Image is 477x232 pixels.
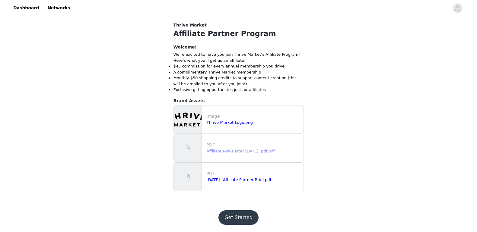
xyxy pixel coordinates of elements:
[207,177,272,182] a: [DATE]_ Affiliate Partner Brief.pdf
[173,28,304,39] h1: Affiliate Partner Program
[10,1,43,15] a: Dashboard
[173,87,304,93] li: Exclusive gifting opportunities just for affiliates
[44,1,74,15] a: Networks
[173,75,304,87] li: Monthly $50 shopping credits to support content creation (this will be emailed to you after you j...
[207,120,253,125] a: Thrive Market Logo.png
[207,171,301,177] p: PDF
[173,69,304,75] li: A complimentary Thrive Market membership
[218,210,259,225] button: Get Started
[173,63,304,69] li: $45 commission for every annual membership you drive
[207,149,275,153] a: Affiliate Newsletter [DATE]. pdf.pdf
[207,142,301,148] p: PDF
[173,44,304,50] h4: Welcome!
[455,3,460,13] div: avatar
[173,52,304,63] p: We're excited to have you join Thrive Market’s Affiliate Program! Here’s what you’ll get as an af...
[173,98,304,104] h4: Brand Assets
[207,113,301,120] p: Image
[173,22,207,28] span: Thrive Market
[174,105,202,133] img: file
